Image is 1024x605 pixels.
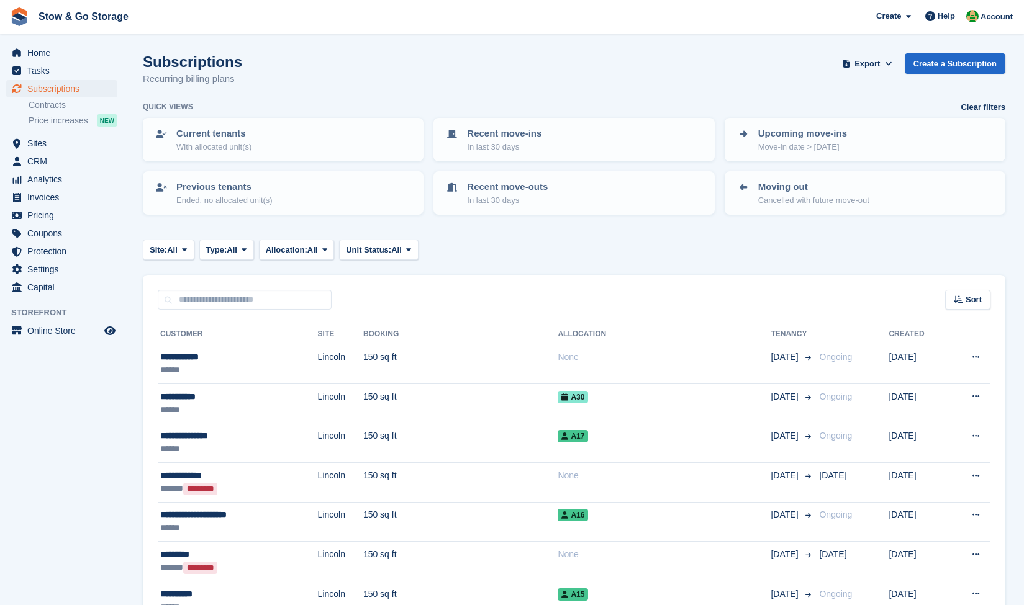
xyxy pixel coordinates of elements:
[363,423,558,463] td: 150 sq ft
[6,44,117,61] a: menu
[758,127,847,141] p: Upcoming move-ins
[771,469,800,482] span: [DATE]
[158,325,318,344] th: Customer
[167,244,178,256] span: All
[905,53,1005,74] a: Create a Subscription
[771,508,800,521] span: [DATE]
[27,243,102,260] span: Protection
[363,462,558,502] td: 150 sq ft
[143,53,242,70] h1: Subscriptions
[363,502,558,542] td: 150 sq ft
[339,240,418,260] button: Unit Status: All
[6,189,117,206] a: menu
[889,344,947,384] td: [DATE]
[27,225,102,242] span: Coupons
[27,44,102,61] span: Home
[889,542,947,581] td: [DATE]
[854,58,880,70] span: Export
[558,391,588,403] span: A30
[144,173,422,213] a: Previous tenants Ended, no allocated unit(s)
[29,114,117,127] a: Price increases NEW
[318,423,363,463] td: Lincoln
[6,207,117,224] a: menu
[150,244,167,256] span: Site:
[435,119,713,160] a: Recent move-ins In last 30 days
[889,462,947,502] td: [DATE]
[771,548,800,561] span: [DATE]
[819,352,852,362] span: Ongoing
[27,135,102,152] span: Sites
[819,589,852,599] span: Ongoing
[27,171,102,188] span: Analytics
[758,194,869,207] p: Cancelled with future move-out
[266,244,307,256] span: Allocation:
[363,344,558,384] td: 150 sq ft
[876,10,901,22] span: Create
[840,53,895,74] button: Export
[318,344,363,384] td: Lincoln
[771,325,814,344] th: Tenancy
[889,325,947,344] th: Created
[318,462,363,502] td: Lincoln
[771,429,800,442] span: [DATE]
[29,115,88,127] span: Price increases
[938,10,955,22] span: Help
[102,323,117,338] a: Preview store
[889,423,947,463] td: [DATE]
[6,322,117,339] a: menu
[819,470,846,480] span: [DATE]
[558,430,588,442] span: A17
[558,325,771,344] th: Allocation
[143,240,194,260] button: Site: All
[771,390,800,403] span: [DATE]
[467,180,548,194] p: Recent move-outs
[176,180,273,194] p: Previous tenants
[758,141,847,153] p: Move-in date > [DATE]
[307,244,318,256] span: All
[27,153,102,170] span: CRM
[758,180,869,194] p: Moving out
[558,351,771,364] div: None
[144,119,422,160] a: Current tenants With allocated unit(s)
[176,141,251,153] p: With allocated unit(s)
[726,119,1004,160] a: Upcoming move-ins Move-in date > [DATE]
[6,243,117,260] a: menu
[143,72,242,86] p: Recurring billing plans
[318,542,363,581] td: Lincoln
[467,127,541,141] p: Recent move-ins
[771,588,800,601] span: [DATE]
[966,294,982,306] span: Sort
[363,542,558,581] td: 150 sq ft
[143,101,193,112] h6: Quick views
[558,588,588,601] span: A15
[27,80,102,97] span: Subscriptions
[6,80,117,97] a: menu
[6,135,117,152] a: menu
[6,225,117,242] a: menu
[819,509,852,519] span: Ongoing
[889,502,947,542] td: [DATE]
[6,171,117,188] a: menu
[318,383,363,423] td: Lincoln
[961,101,1005,114] a: Clear filters
[819,392,852,401] span: Ongoing
[10,7,29,26] img: stora-icon-8386f47178a22dfd0bd8f6a31ec36ba5ce8667c1dd55bd0f319d3a0aa187defe.svg
[27,279,102,296] span: Capital
[199,240,254,260] button: Type: All
[467,194,548,207] p: In last 30 days
[27,189,102,206] span: Invoices
[6,279,117,296] a: menu
[363,325,558,344] th: Booking
[34,6,134,27] a: Stow & Go Storage
[966,10,979,22] img: Alex Taylor
[346,244,391,256] span: Unit Status:
[819,431,852,441] span: Ongoing
[435,173,713,213] a: Recent move-outs In last 30 days
[889,383,947,423] td: [DATE]
[981,11,1013,23] span: Account
[27,261,102,278] span: Settings
[318,502,363,542] td: Lincoln
[176,127,251,141] p: Current tenants
[467,141,541,153] p: In last 30 days
[318,325,363,344] th: Site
